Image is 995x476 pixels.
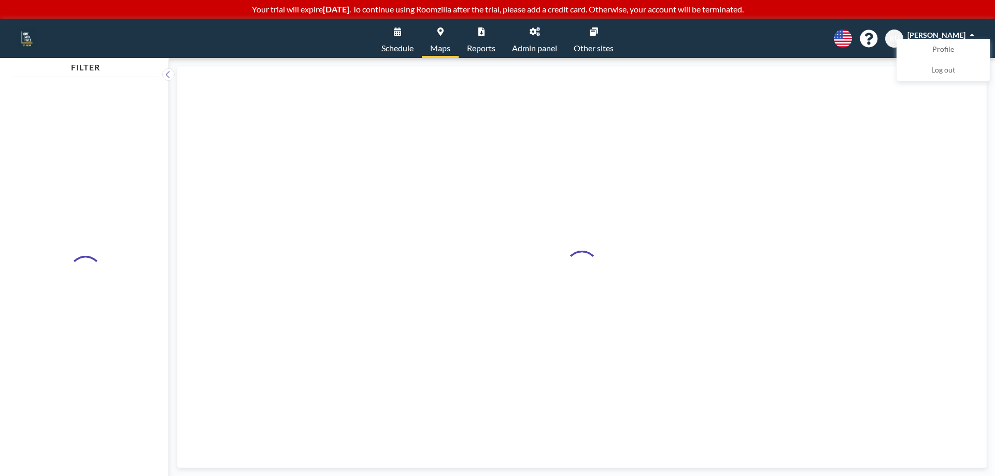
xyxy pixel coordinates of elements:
a: Other sites [565,19,622,58]
span: [PERSON_NAME] [907,31,965,39]
h4: FILTER [12,58,159,73]
span: Reports [467,44,495,52]
img: organization-logo [17,28,37,49]
span: Admin panel [512,44,557,52]
span: Other sites [574,44,614,52]
span: Maps [430,44,450,52]
a: Reports [459,19,504,58]
a: Log out [897,60,989,81]
a: Admin panel [504,19,565,58]
a: Maps [422,19,459,58]
span: KU [889,34,900,44]
a: Profile [897,39,989,60]
b: [DATE] [323,4,349,14]
span: Log out [931,65,955,76]
span: Schedule [381,44,414,52]
a: Schedule [373,19,422,58]
span: Profile [932,45,954,55]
